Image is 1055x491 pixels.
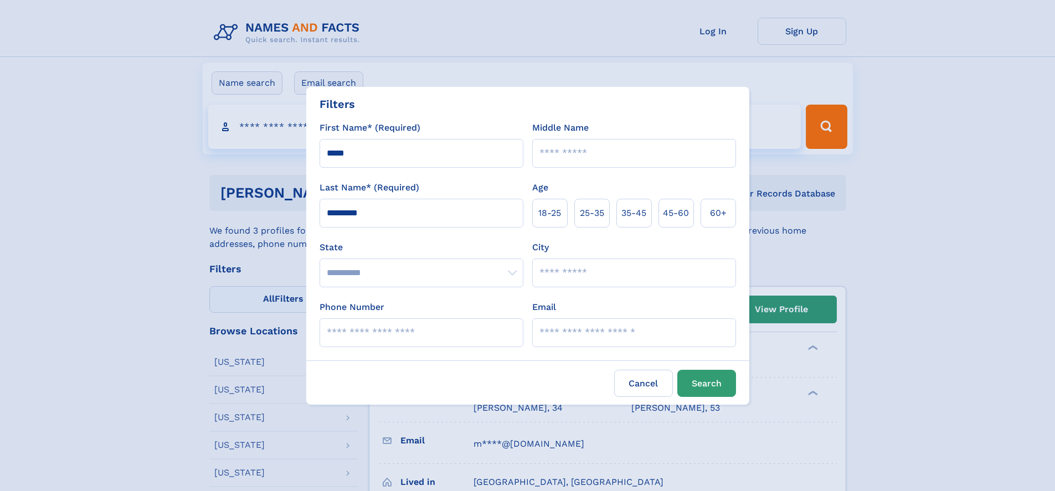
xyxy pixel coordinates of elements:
[663,206,689,220] span: 45‑60
[532,241,549,254] label: City
[532,301,556,314] label: Email
[320,241,523,254] label: State
[320,301,384,314] label: Phone Number
[320,121,420,135] label: First Name* (Required)
[710,206,727,220] span: 60+
[614,370,673,397] label: Cancel
[532,121,589,135] label: Middle Name
[320,96,355,112] div: Filters
[580,206,604,220] span: 25‑35
[320,181,419,194] label: Last Name* (Required)
[621,206,646,220] span: 35‑45
[677,370,736,397] button: Search
[532,181,548,194] label: Age
[538,206,561,220] span: 18‑25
